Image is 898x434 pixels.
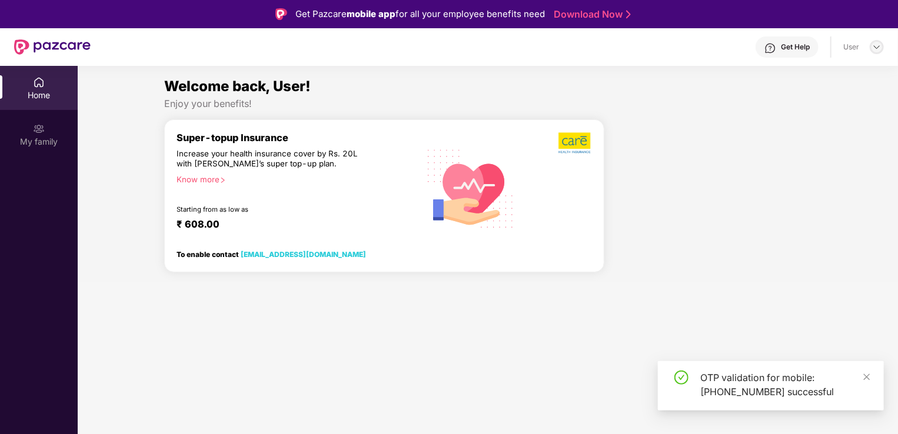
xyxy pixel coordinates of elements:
[177,132,419,143] div: Super-topup Insurance
[177,250,366,258] div: To enable contact
[164,98,811,110] div: Enjoy your benefits!
[863,373,871,381] span: close
[177,205,369,213] div: Starting from as low as
[177,218,407,232] div: ₹ 608.00
[558,132,592,154] img: b5dec4f62d2307b9de63beb79f102df3.png
[554,8,627,21] a: Download Now
[33,76,45,88] img: svg+xml;base64,PHN2ZyBpZD0iSG9tZSIgeG1sbnM9Imh0dHA6Ly93d3cudzMub3JnLzIwMDAvc3ZnIiB3aWR0aD0iMjAiIG...
[872,42,882,52] img: svg+xml;base64,PHN2ZyBpZD0iRHJvcGRvd24tMzJ4MzIiIHhtbG5zPSJodHRwOi8vd3d3LnczLm9yZy8yMDAwL3N2ZyIgd2...
[781,42,810,52] div: Get Help
[843,42,859,52] div: User
[177,175,412,183] div: Know more
[14,39,91,55] img: New Pazcare Logo
[164,78,311,95] span: Welcome back, User!
[419,135,523,241] img: svg+xml;base64,PHN2ZyB4bWxucz0iaHR0cDovL3d3dy53My5vcmcvMjAwMC9zdmciIHhtbG5zOnhsaW5rPSJodHRwOi8vd3...
[764,42,776,54] img: svg+xml;base64,PHN2ZyBpZD0iSGVscC0zMngzMiIgeG1sbnM9Imh0dHA6Ly93d3cudzMub3JnLzIwMDAvc3ZnIiB3aWR0aD...
[33,123,45,135] img: svg+xml;base64,PHN2ZyB3aWR0aD0iMjAiIGhlaWdodD0iMjAiIHZpZXdCb3g9IjAgMCAyMCAyMCIgZmlsbD0ibm9uZSIgeG...
[275,8,287,20] img: Logo
[347,8,395,19] strong: mobile app
[700,370,870,399] div: OTP validation for mobile: [PHONE_NUMBER] successful
[674,370,689,385] span: check-circle
[295,7,545,21] div: Get Pazcare for all your employee benefits need
[626,8,631,21] img: Stroke
[177,149,368,169] div: Increase your health insurance cover by Rs. 20L with [PERSON_NAME]’s super top-up plan.
[219,177,226,183] span: right
[241,250,366,259] a: [EMAIL_ADDRESS][DOMAIN_NAME]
